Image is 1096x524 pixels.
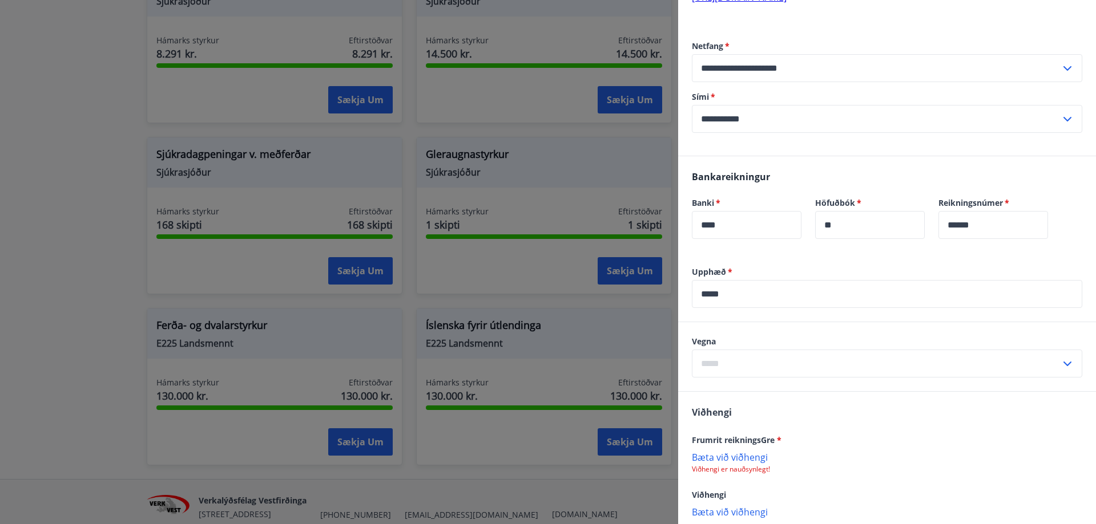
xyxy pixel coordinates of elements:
span: Bankareikningur [692,170,770,183]
label: Upphæð [692,266,1082,278]
p: Viðhengi er nauðsynlegt! [692,465,1082,474]
p: Bæta við viðhengi [692,506,1082,517]
p: Bæta við viðhengi [692,451,1082,462]
label: Höfuðbók [815,197,925,209]
label: Netfang [692,40,1082,52]
label: Reikningsnúmer [938,197,1048,209]
span: Viðhengi [692,489,726,500]
div: Upphæð [692,280,1082,308]
label: Banki [692,197,801,209]
label: Vegna [692,336,1082,347]
span: Viðhengi [692,406,732,419]
label: Sími [692,91,1082,103]
span: Frumrit reikningsGre [692,434,781,445]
